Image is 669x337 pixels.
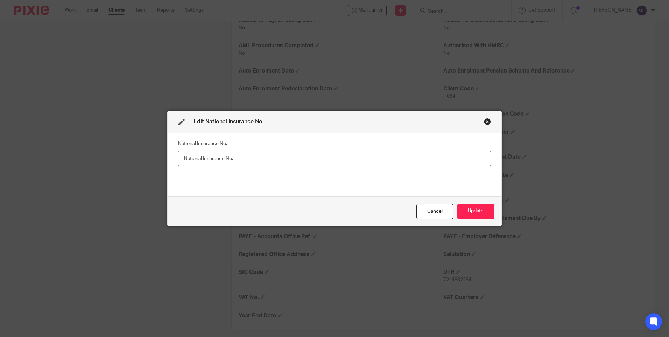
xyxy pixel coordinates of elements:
[484,118,491,125] div: Close this dialog window
[178,151,491,166] input: National Insurance No.
[416,204,453,219] div: Close this dialog window
[457,204,494,219] button: Update
[193,119,264,124] span: Edit National Insurance No.
[178,140,227,147] label: National Insurance No.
